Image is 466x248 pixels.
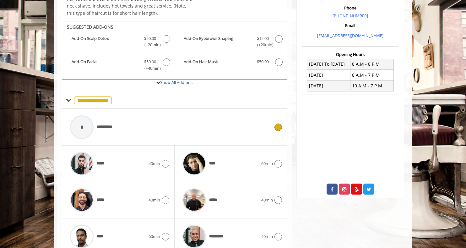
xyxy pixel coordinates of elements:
div: The Made Man Haircut And Beard Trim Add-onS [62,21,287,80]
a: Show All Add-ons [160,80,192,85]
span: 60min [261,160,273,167]
span: 60min [149,233,160,240]
b: Add-On Eyebrows Shaping [184,35,250,48]
h3: Email [304,23,397,28]
span: (+40min ) [141,65,160,72]
span: $50.00 [144,35,156,42]
span: 40min [149,160,160,167]
span: $50.00 [257,58,269,65]
b: Add-On Facial [72,58,138,72]
label: Add-On Scalp Detox [65,35,171,50]
span: $50.00 [144,58,156,65]
td: [DATE] [307,80,350,91]
span: 40min [261,233,273,240]
h3: Phone [304,6,397,10]
span: 40min [261,197,273,203]
a: [EMAIL_ADDRESS][DOMAIN_NAME] [317,33,383,38]
td: 10 A.M - 7 P.M [350,80,393,91]
td: [DATE] [307,70,350,80]
label: Add-On Hair Mask [177,58,283,68]
b: Add-On Scalp Detox [72,35,138,48]
b: Add-On Hair Mask [184,58,250,66]
span: (+20min ) [253,41,272,48]
a: [PHONE_NUMBER] [333,13,368,19]
td: 8 A.M - 8 P.M [350,59,393,69]
span: (+20min ) [141,41,160,48]
label: Add-On Facial [65,58,171,73]
span: $15.00 [257,35,269,42]
td: 8 A.M - 7 P.M [350,70,393,80]
h3: Opening Hours [302,52,398,57]
span: 40min [149,197,160,203]
td: [DATE] To [DATE] [307,59,350,69]
label: Add-On Eyebrows Shaping [177,35,283,50]
b: SUGGESTED ADD-ONS [67,24,113,30]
